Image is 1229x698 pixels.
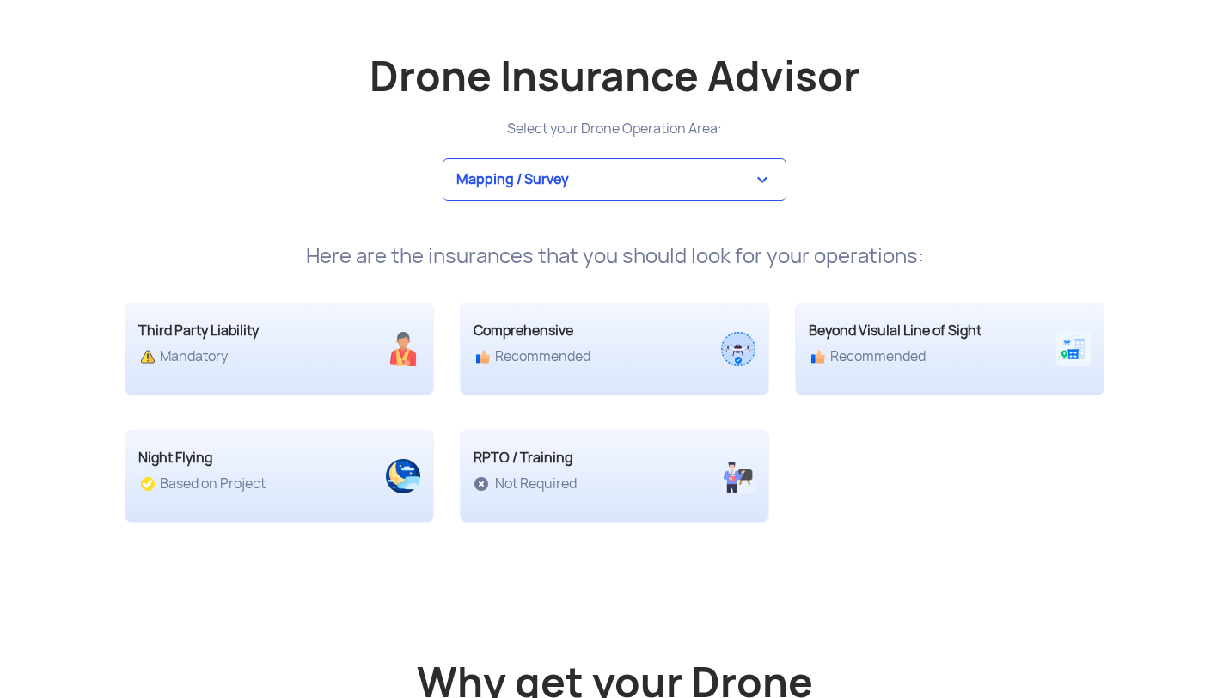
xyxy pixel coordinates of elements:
[1056,332,1091,366] img: ic_advisorbvlos.png
[386,459,420,493] img: ic_advisornight.png
[386,332,420,366] img: ic_advisorthirdparty.png
[112,244,1117,268] div: Here are the insurances that you should look for your operations:
[138,321,344,341] div: Third Party Liability
[809,348,1014,365] div: Recommended
[474,348,679,365] div: Recommended
[721,332,755,366] img: ic_advisorcomprehensive.png
[125,54,1104,100] h2: Drone Insurance Advisor
[138,348,344,365] div: Mandatory
[474,321,679,341] div: Comprehensive
[138,448,344,468] div: Night Flying
[112,117,1117,141] div: Select your Drone Operation Area:
[474,448,679,468] div: RPTO / Training
[474,475,679,493] div: Not Required
[721,459,755,493] img: ic_training.png
[809,321,1014,341] div: Beyond Visulal Line of Sight
[138,475,344,493] div: Based on Project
